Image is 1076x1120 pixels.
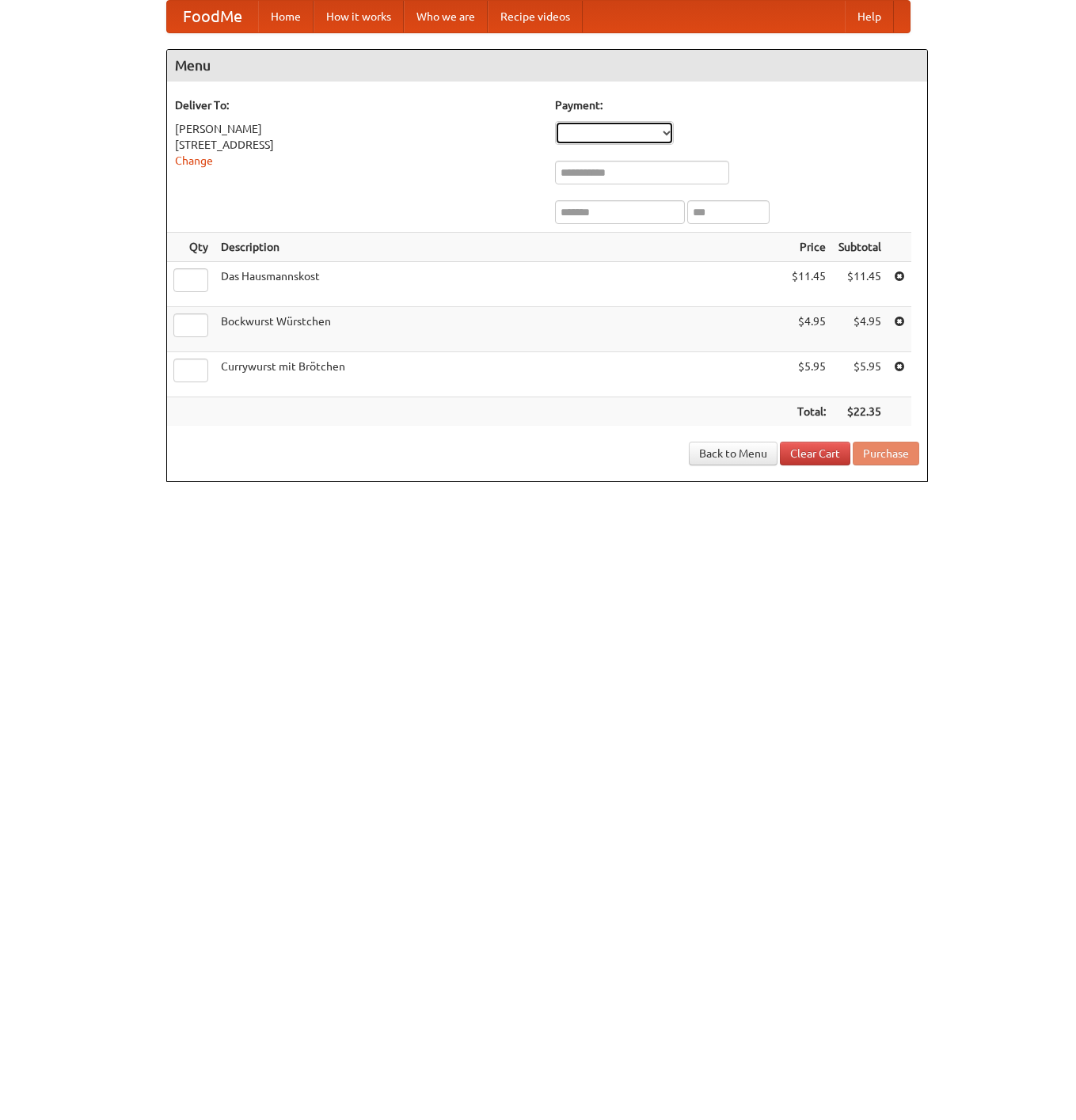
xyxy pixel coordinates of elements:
[175,137,539,153] div: [STREET_ADDRESS]
[785,262,832,307] td: $11.45
[215,233,785,262] th: Description
[555,97,919,113] h5: Payment:
[314,1,404,32] a: How it works
[258,1,314,32] a: Home
[175,121,539,137] div: [PERSON_NAME]
[488,1,583,32] a: Recipe videos
[785,307,832,352] td: $4.95
[785,397,832,427] th: Total:
[780,442,850,465] a: Clear Cart
[832,262,888,307] td: $11.45
[404,1,488,32] a: Who we are
[215,307,785,352] td: Bockwurst Würstchen
[785,233,832,262] th: Price
[167,233,215,262] th: Qty
[215,352,785,397] td: Currywurst mit Brötchen
[832,352,888,397] td: $5.95
[167,1,258,32] a: FoodMe
[215,262,785,307] td: Das Hausmannskost
[853,442,919,465] button: Purchase
[845,1,894,32] a: Help
[167,50,927,82] h4: Menu
[832,233,888,262] th: Subtotal
[832,397,888,427] th: $22.35
[785,352,832,397] td: $5.95
[175,97,539,113] h5: Deliver To:
[689,442,778,465] a: Back to Menu
[175,154,213,167] a: Change
[832,307,888,352] td: $4.95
